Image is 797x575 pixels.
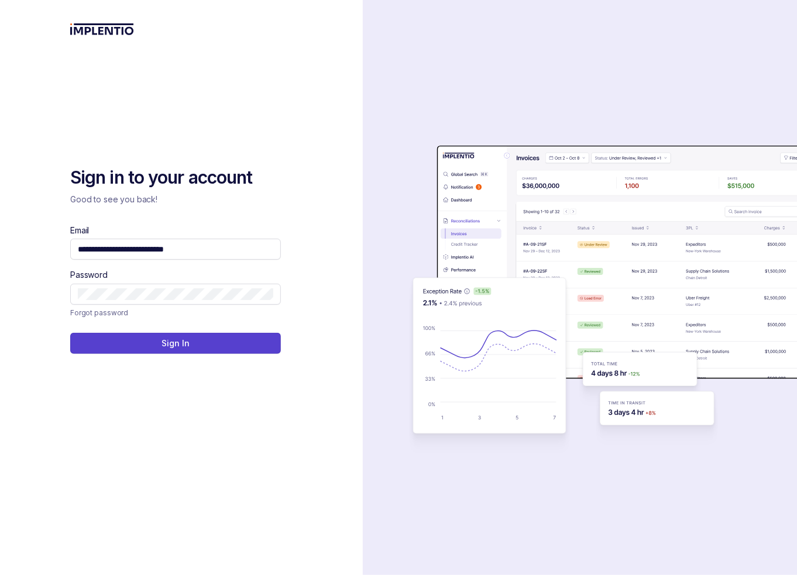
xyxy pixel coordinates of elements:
[70,333,281,354] button: Sign In
[162,338,189,349] p: Sign In
[70,23,134,35] img: logo
[70,225,89,236] label: Email
[70,269,108,281] label: Password
[70,194,281,205] p: Good to see you back!
[70,307,128,319] p: Forgot password
[70,307,128,319] a: Link Forgot password
[70,166,281,190] h2: Sign in to your account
